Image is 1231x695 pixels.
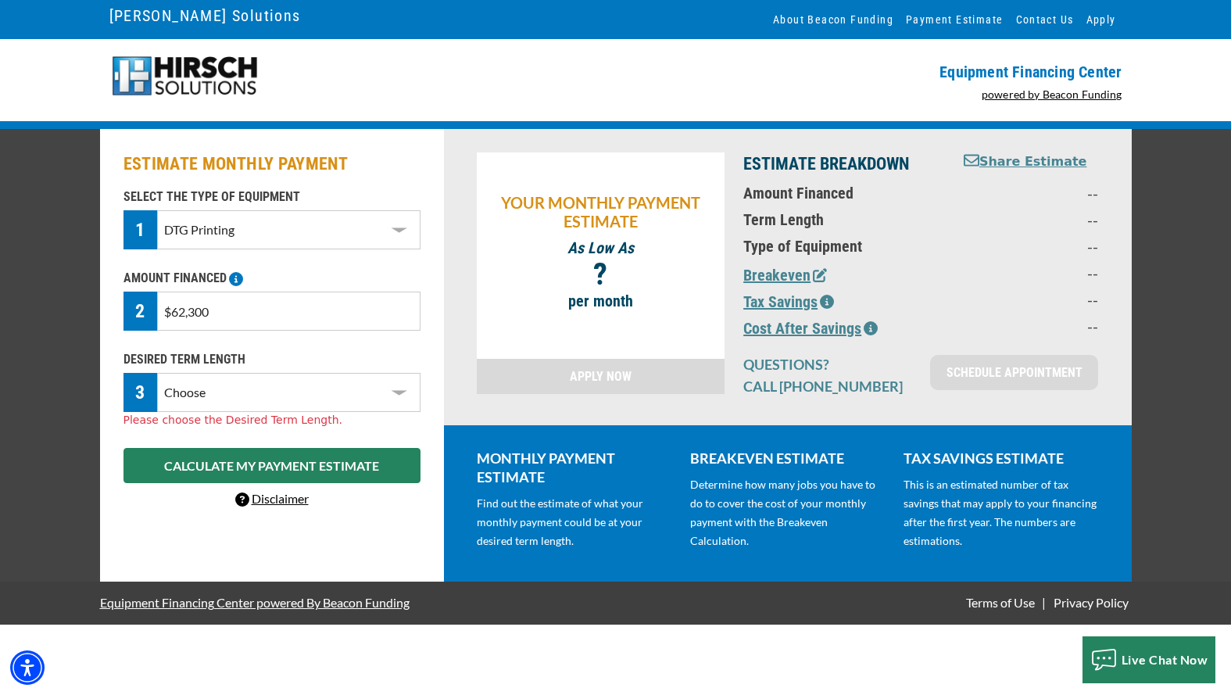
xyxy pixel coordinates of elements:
p: Amount Financed [743,184,943,202]
span: Live Chat Now [1122,652,1208,667]
p: This is an estimated number of tax savings that may apply to your financing after the first year.... [904,475,1098,550]
p: Find out the estimate of what your monthly payment could be at your desired term length. [477,494,671,550]
button: Breakeven [743,263,827,287]
p: Determine how many jobs you have to do to cover the cost of your monthly payment with the Breakev... [690,475,885,550]
p: YOUR MONTHLY PAYMENT ESTIMATE [485,193,717,231]
a: Privacy Policy - open in a new tab [1050,595,1132,610]
p: DESIRED TERM LENGTH [123,350,420,369]
a: SCHEDULE APPOINTMENT [930,355,1098,390]
p: TAX SAVINGS ESTIMATE [904,449,1098,468]
p: QUESTIONS? [743,355,911,374]
img: logo [109,55,260,98]
p: ESTIMATE BREAKDOWN [743,152,943,176]
button: Tax Savings [743,290,834,313]
div: 1 [123,210,158,249]
a: Terms of Use - open in a new tab [963,595,1038,610]
p: -- [961,237,1098,256]
p: Equipment Financing Center [625,63,1122,81]
button: CALCULATE MY PAYMENT ESTIMATE [123,448,420,483]
div: Accessibility Menu [10,650,45,685]
p: Term Length [743,210,943,229]
span: | [1042,595,1046,610]
a: Disclaimer [235,491,309,506]
p: -- [961,290,1098,309]
div: 3 [123,373,158,412]
button: Cost After Savings [743,317,878,340]
p: MONTHLY PAYMENT ESTIMATE [477,449,671,486]
p: ? [485,265,717,284]
p: -- [961,263,1098,282]
button: Live Chat Now [1082,636,1216,683]
p: per month [485,292,717,310]
p: CALL [PHONE_NUMBER] [743,377,911,396]
p: AMOUNT FINANCED [123,269,420,288]
a: [PERSON_NAME] Solutions [109,2,301,29]
p: -- [961,210,1098,229]
p: As Low As [485,238,717,257]
a: powered by Beacon Funding - open in a new tab [982,88,1122,101]
a: APPLY NOW [477,359,725,394]
p: -- [961,317,1098,335]
p: -- [961,184,1098,202]
button: Share Estimate [964,152,1087,172]
p: Type of Equipment [743,237,943,256]
div: Please choose the Desired Term Length. [123,412,420,428]
h2: ESTIMATE MONTHLY PAYMENT [123,152,420,176]
p: SELECT THE TYPE OF EQUIPMENT [123,188,420,206]
a: Equipment Financing Center powered By Beacon Funding - open in a new tab [100,583,410,622]
input: $ [157,292,420,331]
div: 2 [123,292,158,331]
p: BREAKEVEN ESTIMATE [690,449,885,468]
